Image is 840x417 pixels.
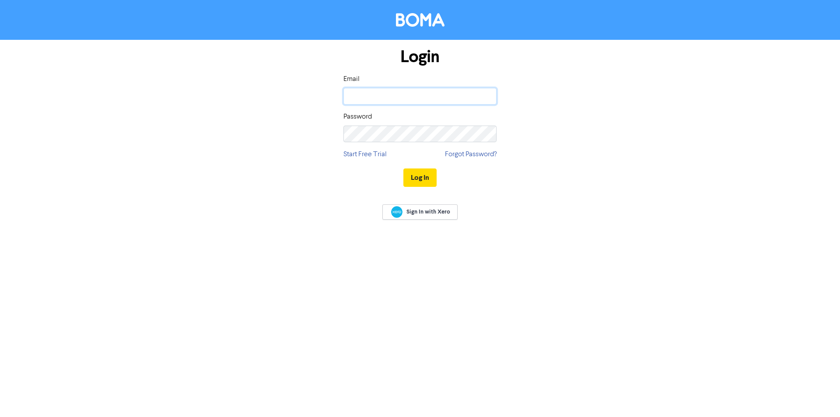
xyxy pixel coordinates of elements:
[343,149,387,160] a: Start Free Trial
[343,47,497,67] h1: Login
[445,149,497,160] a: Forgot Password?
[391,206,402,218] img: Xero logo
[396,13,444,27] img: BOMA Logo
[343,74,360,84] label: Email
[343,112,372,122] label: Password
[403,168,437,187] button: Log In
[382,204,458,220] a: Sign In with Xero
[406,208,450,216] span: Sign In with Xero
